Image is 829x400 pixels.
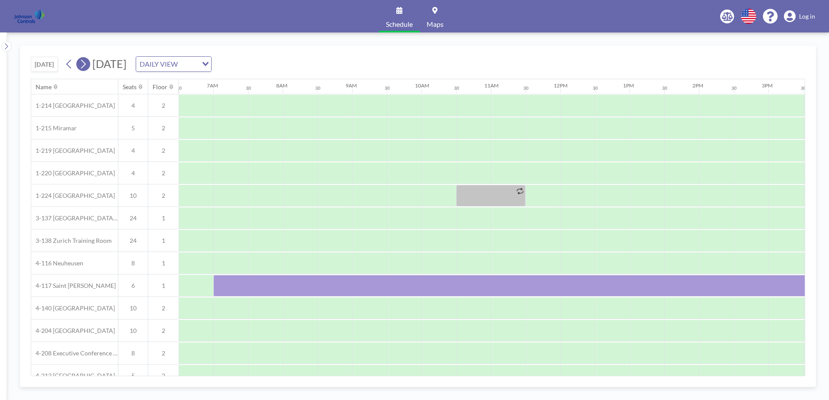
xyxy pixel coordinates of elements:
span: 4-208 Executive Conference Room [31,349,118,357]
span: 3-138 Zurich Training Room [31,237,112,245]
span: DAILY VIEW [138,58,180,70]
span: Schedule [386,21,413,28]
span: 1 [148,282,179,290]
span: 5 [118,124,148,132]
div: 30 [731,85,737,91]
div: Name [36,83,52,91]
div: Floor [153,83,167,91]
span: 4-116 Neuheusen [31,259,83,267]
span: 3-137 [GEOGRAPHIC_DATA] Training Room [31,214,118,222]
div: 30 [176,85,182,91]
div: 7AM [207,82,218,89]
span: 10 [118,192,148,200]
span: 10 [118,327,148,335]
span: 4-212 [GEOGRAPHIC_DATA] [31,372,115,380]
div: 11AM [484,82,499,89]
span: 24 [118,237,148,245]
span: 2 [148,124,179,132]
span: 5 [118,372,148,380]
div: 30 [801,85,806,91]
span: 1-224 [GEOGRAPHIC_DATA] [31,192,115,200]
span: 2 [148,304,179,312]
a: Log in [784,10,815,23]
span: 2 [148,147,179,155]
span: 4 [118,169,148,177]
div: 30 [385,85,390,91]
div: 10AM [415,82,429,89]
span: 8 [118,259,148,267]
div: 2PM [692,82,703,89]
span: 2 [148,169,179,177]
span: 1-219 [GEOGRAPHIC_DATA] [31,147,115,155]
span: 2 [148,372,179,380]
div: 30 [315,85,320,91]
div: 8AM [276,82,287,89]
img: organization-logo [14,8,45,25]
div: 30 [454,85,459,91]
span: 2 [148,102,179,110]
div: 30 [662,85,667,91]
span: 1-220 [GEOGRAPHIC_DATA] [31,169,115,177]
div: 1PM [623,82,634,89]
div: 9AM [346,82,357,89]
span: 1 [148,259,179,267]
div: 3PM [762,82,773,89]
span: 10 [118,304,148,312]
span: Log in [799,13,815,20]
div: Seats [123,83,137,91]
button: [DATE] [31,57,58,72]
span: 8 [118,349,148,357]
span: 1-215 Miramar [31,124,77,132]
div: 30 [246,85,251,91]
span: Maps [427,21,444,28]
span: 24 [118,214,148,222]
div: 12PM [554,82,568,89]
span: 1-214 [GEOGRAPHIC_DATA] [31,102,115,110]
div: Search for option [136,57,211,71]
span: 2 [148,192,179,200]
span: [DATE] [92,57,127,70]
span: 2 [148,349,179,357]
span: 4 [118,102,148,110]
input: Search for option [180,58,197,70]
span: 1 [148,214,179,222]
div: 30 [523,85,529,91]
span: 2 [148,327,179,335]
div: 30 [593,85,598,91]
span: 4-140 [GEOGRAPHIC_DATA] [31,304,115,312]
span: 1 [148,237,179,245]
span: 4-204 [GEOGRAPHIC_DATA] [31,327,115,335]
span: 6 [118,282,148,290]
span: 4 [118,147,148,155]
span: 4-117 Saint [PERSON_NAME] [31,282,116,290]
